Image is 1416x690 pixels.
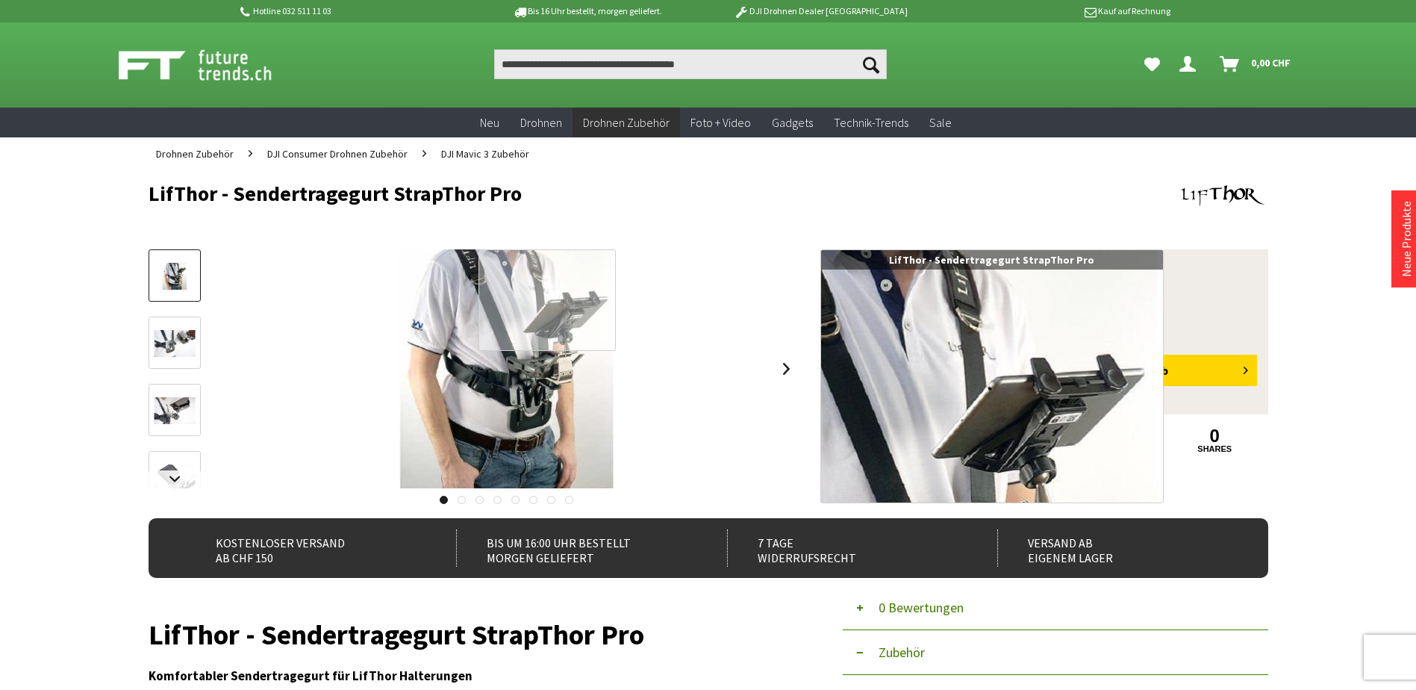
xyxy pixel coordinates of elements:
div: Versand ab eigenem Lager [997,529,1235,567]
div: 7 Tage Widerrufsrecht [727,529,965,567]
div: Bis um 16:00 Uhr bestellt Morgen geliefert [456,529,694,567]
button: 0 Bewertungen [843,585,1268,630]
span: Neu [480,115,499,130]
span: Drohnen Zubehör [583,115,670,130]
img: Vorschau: LifThor - Sendertragegurt StrapThor Pro [153,263,196,290]
span: DJI Consumer Drohnen Zubehör [267,147,408,161]
span: Drohnen [520,115,562,130]
p: Kauf auf Rechnung [938,2,1170,20]
h1: LifThor - Sendertragegurt StrapThor Pro [149,182,1044,205]
a: DJI Consumer Drohnen Zubehör [260,137,415,170]
a: shares [1163,444,1267,454]
img: Shop Futuretrends - zur Startseite wechseln [119,46,305,84]
a: DJI Mavic 3 Zubehör [434,137,537,170]
button: Zubehör [843,630,1268,675]
p: Hotline 032 511 11 03 [238,2,471,20]
a: Drohnen Zubehör [149,137,241,170]
span: Gadgets [772,115,813,130]
span: DJI Mavic 3 Zubehör [441,147,529,161]
p: DJI Drohnen Dealer [GEOGRAPHIC_DATA] [704,2,937,20]
input: Produkt, Marke, Kategorie, EAN, Artikelnummer… [494,49,887,79]
a: Gadgets [761,108,823,138]
p: Bis 16 Uhr bestellt, morgen geliefert. [471,2,704,20]
span: Technik-Trends [834,115,908,130]
button: Suchen [855,49,887,79]
span: LifThor - Sendertragegurt StrapThor Pro [889,253,1094,267]
a: Sale [919,108,962,138]
a: Neue Produkte [1399,201,1414,277]
a: Technik-Trends [823,108,919,138]
div: Kostenloser Versand ab CHF 150 [186,529,424,567]
span: Drohnen Zubehör [156,147,234,161]
img: Lifthor [1179,182,1268,209]
a: Foto + Video [680,108,761,138]
a: Meine Favoriten [1137,49,1167,79]
a: Dein Konto [1173,49,1208,79]
a: 0 [1163,428,1267,444]
h1: LifThor - Sendertragegurt StrapThor Pro [149,624,798,645]
span: Foto + Video [690,115,751,130]
span: 0,00 CHF [1251,51,1291,75]
h3: Komfortabler Sendertragegurt für LifThor Halterungen [149,666,798,686]
a: Drohnen Zubehör [573,108,680,138]
span: Sale [929,115,952,130]
a: Drohnen [510,108,573,138]
a: Neu [470,108,510,138]
a: Warenkorb [1214,49,1298,79]
img: LifThor - Sendertragegurt StrapThor Pro [317,249,696,488]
